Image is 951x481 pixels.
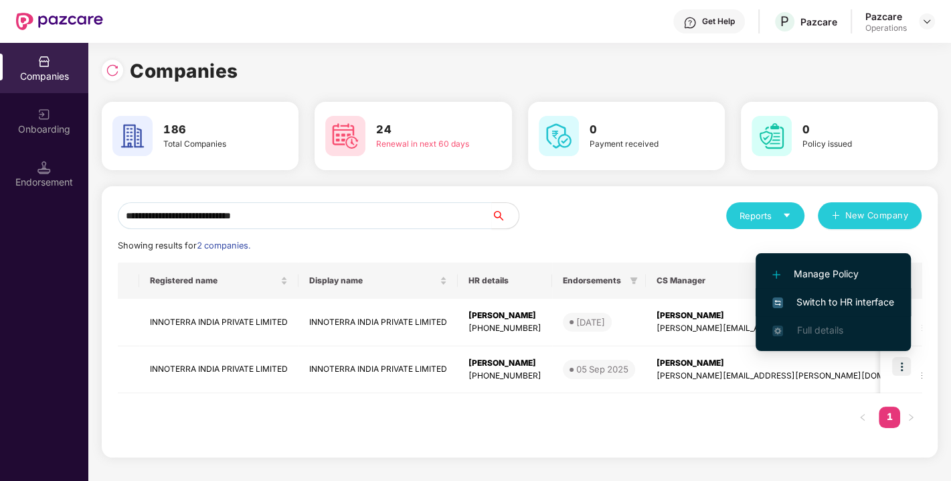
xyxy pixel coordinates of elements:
[818,202,922,229] button: plusNew Company
[907,413,915,421] span: right
[298,299,458,346] td: INNOTERRA INDIA PRIVATE LIMITED
[630,277,638,285] span: filter
[298,346,458,394] td: INNOTERRA INDIA PRIVATE LIMITED
[376,138,474,151] div: Renewal in next 60 days
[802,138,900,151] div: Policy issued
[468,357,541,370] div: [PERSON_NAME]
[325,116,365,156] img: svg+xml;base64,PHN2ZyB4bWxucz0iaHR0cDovL3d3dy53My5vcmcvMjAwMC9zdmciIHdpZHRoPSI2MCIgaGVpZ2h0PSI2MC...
[376,121,474,139] h3: 24
[802,121,900,139] h3: 0
[118,240,250,251] span: Showing results for
[539,116,579,156] img: svg+xml;base64,PHN2ZyB4bWxucz0iaHR0cDovL3d3dy53My5vcmcvMjAwMC9zdmciIHdpZHRoPSI2MCIgaGVpZ2h0PSI2MC...
[163,138,261,151] div: Total Companies
[683,16,697,29] img: svg+xml;base64,PHN2ZyBpZD0iSGVscC0zMngzMiIgeG1sbnM9Imh0dHA6Ly93d3cudzMub3JnLzIwMDAvc3ZnIiB3aWR0aD...
[845,209,909,222] span: New Company
[576,362,628,376] div: 05 Sep 2025
[163,121,261,139] h3: 186
[859,413,867,421] span: left
[150,275,278,286] span: Registered name
[852,407,873,428] li: Previous Page
[740,209,791,222] div: Reports
[796,324,843,336] span: Full details
[16,13,103,30] img: New Pazcare Logo
[657,357,928,370] div: [PERSON_NAME]
[752,116,792,156] img: svg+xml;base64,PHN2ZyB4bWxucz0iaHR0cDovL3d3dy53My5vcmcvMjAwMC9zdmciIHdpZHRoPSI2MCIgaGVpZ2h0PSI2MC...
[879,407,900,428] li: 1
[657,370,928,383] div: [PERSON_NAME][EMAIL_ADDRESS][PERSON_NAME][DOMAIN_NAME]
[865,10,907,23] div: Pazcare
[197,240,250,251] span: 2 companies.
[112,116,153,156] img: svg+xml;base64,PHN2ZyB4bWxucz0iaHR0cDovL3d3dy53My5vcmcvMjAwMC9zdmciIHdpZHRoPSI2MCIgaGVpZ2h0PSI2MC...
[491,210,519,221] span: search
[37,55,51,68] img: svg+xml;base64,PHN2ZyBpZD0iQ29tcGFuaWVzIiB4bWxucz0iaHR0cDovL3d3dy53My5vcmcvMjAwMC9zdmciIHdpZHRoPS...
[491,202,519,229] button: search
[865,23,907,33] div: Operations
[139,263,298,299] th: Registered name
[309,275,437,286] span: Display name
[772,271,780,279] img: svg+xml;base64,PHN2ZyB4bWxucz0iaHR0cDovL3d3dy53My5vcmcvMjAwMC9zdmciIHdpZHRoPSIxMi4yMDEiIGhlaWdodD...
[563,275,624,286] span: Endorsements
[922,16,932,27] img: svg+xml;base64,PHN2ZyBpZD0iRHJvcGRvd24tMzJ4MzIiIHhtbG5zPSJodHRwOi8vd3d3LnczLm9yZy8yMDAwL3N2ZyIgd2...
[468,322,541,335] div: [PHONE_NUMBER]
[37,108,51,121] img: svg+xml;base64,PHN2ZyB3aWR0aD0iMjAiIGhlaWdodD0iMjAiIHZpZXdCb3g9IjAgMCAyMCAyMCIgZmlsbD0ibm9uZSIgeG...
[657,322,928,335] div: [PERSON_NAME][EMAIL_ADDRESS][PERSON_NAME][DOMAIN_NAME]
[772,297,783,308] img: svg+xml;base64,PHN2ZyB4bWxucz0iaHR0cDovL3d3dy53My5vcmcvMjAwMC9zdmciIHdpZHRoPSIxNiIgaGVpZ2h0PSIxNi...
[37,161,51,174] img: svg+xml;base64,PHN2ZyB3aWR0aD0iMTQuNSIgaGVpZ2h0PSIxNC41IiB2aWV3Qm94PSIwIDAgMTYgMTYiIGZpbGw9Im5vbm...
[772,326,783,336] img: svg+xml;base64,PHN2ZyB4bWxucz0iaHR0cDovL3d3dy53My5vcmcvMjAwMC9zdmciIHdpZHRoPSIxNi4zNjMiIGhlaWdodD...
[800,15,837,28] div: Pazcare
[627,273,640,289] span: filter
[458,263,552,299] th: HR details
[298,263,458,299] th: Display name
[106,64,119,77] img: svg+xml;base64,PHN2ZyBpZD0iUmVsb2FkLTMyeDMyIiB4bWxucz0iaHR0cDovL3d3dy53My5vcmcvMjAwMC9zdmciIHdpZH...
[852,407,873,428] button: left
[590,121,687,139] h3: 0
[772,295,894,310] span: Switch to HR interface
[130,56,238,86] h1: Companies
[772,267,894,281] span: Manage Policy
[702,16,735,27] div: Get Help
[468,310,541,322] div: [PERSON_NAME]
[590,138,687,151] div: Payment received
[879,407,900,427] a: 1
[782,211,791,220] span: caret-down
[892,357,911,376] img: icon
[900,407,922,428] button: right
[657,310,928,322] div: [PERSON_NAME]
[576,316,605,329] div: [DATE]
[468,370,541,383] div: [PHONE_NUMBER]
[780,13,789,29] span: P
[657,275,917,286] span: CS Manager
[139,346,298,394] td: INNOTERRA INDIA PRIVATE LIMITED
[900,407,922,428] li: Next Page
[831,211,840,222] span: plus
[139,299,298,346] td: INNOTERRA INDIA PRIVATE LIMITED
